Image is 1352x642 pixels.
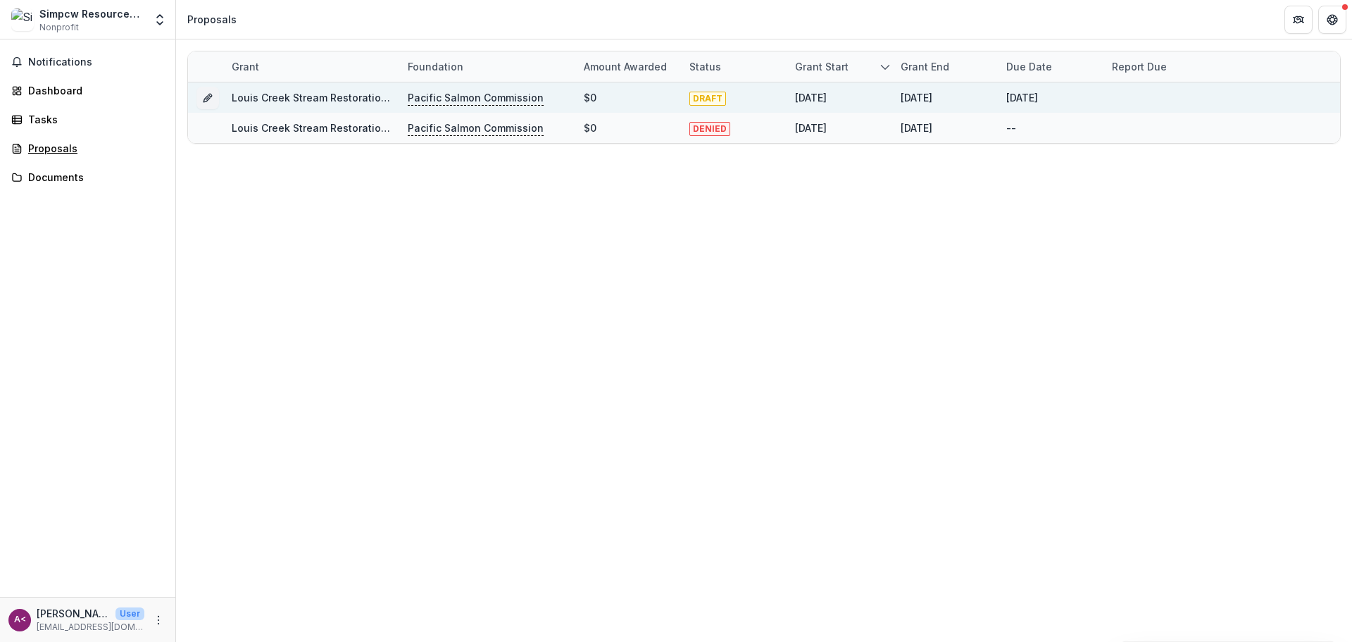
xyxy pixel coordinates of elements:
[575,51,681,82] div: Amount awarded
[787,51,892,82] div: Grant start
[795,90,827,105] div: [DATE]
[998,59,1060,74] div: Due Date
[115,607,144,620] p: User
[223,51,399,82] div: Grant
[187,12,237,27] div: Proposals
[575,59,675,74] div: Amount awarded
[223,59,268,74] div: Grant
[39,6,144,21] div: Simpcw Resources LLP (SRLLP)
[6,166,170,189] a: Documents
[28,83,158,98] div: Dashboard
[892,51,998,82] div: Grant end
[150,612,167,629] button: More
[998,51,1103,82] div: Due Date
[689,122,730,136] span: DENIED
[28,141,158,156] div: Proposals
[11,8,34,31] img: Simpcw Resources LLP (SRLLP)
[1006,121,1016,135] div: --
[584,121,596,135] div: $0
[584,90,596,105] div: $0
[1284,6,1313,34] button: Partners
[1318,6,1346,34] button: Get Help
[14,615,26,624] div: Alexandras Terrick <aterrick@simpcwresourcesgroup.com>
[901,121,932,135] div: [DATE]
[681,51,787,82] div: Status
[6,51,170,73] button: Notifications
[1103,51,1209,82] div: Report Due
[901,90,932,105] div: [DATE]
[6,79,170,102] a: Dashboard
[37,606,110,621] p: [PERSON_NAME] <[EMAIL_ADDRESS][DOMAIN_NAME]>
[196,87,219,109] button: Grant 6b9a1c80-6631-4aba-b738-52d92642b177
[232,122,599,134] a: Louis Creek Stream Restoration, [GEOGRAPHIC_DATA], [GEOGRAPHIC_DATA]
[399,59,472,74] div: Foundation
[150,6,170,34] button: Open entity switcher
[37,621,144,634] p: [EMAIL_ADDRESS][DOMAIN_NAME]
[787,59,857,74] div: Grant start
[1006,90,1038,105] div: [DATE]
[28,56,164,68] span: Notifications
[6,108,170,131] a: Tasks
[28,170,158,185] div: Documents
[892,59,958,74] div: Grant end
[399,51,575,82] div: Foundation
[408,121,544,136] p: Pacific Salmon Commission
[28,112,158,127] div: Tasks
[232,92,599,104] a: Louis Creek Stream Restoration, [GEOGRAPHIC_DATA], [GEOGRAPHIC_DATA]
[1103,59,1175,74] div: Report Due
[39,21,79,34] span: Nonprofit
[795,121,827,135] div: [DATE]
[681,59,730,74] div: Status
[182,9,242,30] nav: breadcrumb
[689,92,726,106] span: DRAFT
[880,61,891,73] svg: sorted descending
[408,90,544,106] p: Pacific Salmon Commission
[6,137,170,160] a: Proposals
